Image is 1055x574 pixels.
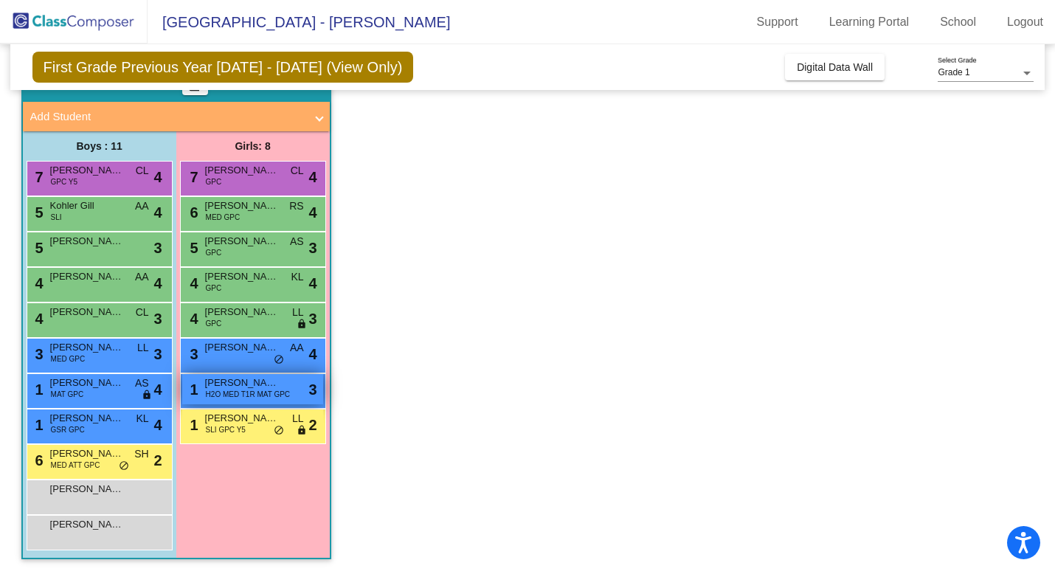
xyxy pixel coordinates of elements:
[153,166,162,188] span: 4
[995,10,1055,34] a: Logout
[291,163,304,179] span: CL
[51,389,84,400] span: MAT GPC
[153,237,162,259] span: 3
[134,446,148,462] span: SH
[797,61,873,73] span: Digital Data Wall
[136,411,148,426] span: KL
[206,247,222,258] span: GPC
[308,378,316,401] span: 3
[187,346,198,362] span: 3
[148,10,450,34] span: [GEOGRAPHIC_DATA] - [PERSON_NAME]
[51,424,85,435] span: GSR GPC
[290,234,304,249] span: AS
[32,275,44,291] span: 4
[153,414,162,436] span: 4
[50,376,124,390] span: [PERSON_NAME]
[206,389,290,400] span: H2O MED T1R MAT GPC
[308,166,316,188] span: 4
[153,308,162,330] span: 3
[292,411,304,426] span: LL
[308,343,316,365] span: 4
[205,269,279,284] span: [PERSON_NAME]
[50,269,124,284] span: [PERSON_NAME]
[205,411,279,426] span: [PERSON_NAME]
[137,340,149,356] span: LL
[32,204,44,221] span: 5
[274,425,284,437] span: do_not_disturb_alt
[50,163,124,178] span: [PERSON_NAME] [PERSON_NAME]
[206,318,222,329] span: GPC
[50,340,124,355] span: [PERSON_NAME] [PERSON_NAME]
[292,305,304,320] span: LL
[308,201,316,224] span: 4
[176,131,330,161] div: Girls: 8
[153,201,162,224] span: 4
[32,169,44,185] span: 7
[187,417,198,433] span: 1
[938,67,969,77] span: Grade 1
[206,212,241,223] span: MED GPC
[135,198,149,214] span: AA
[136,305,149,320] span: CL
[745,10,810,34] a: Support
[32,417,44,433] span: 1
[142,390,152,401] span: lock
[205,234,279,249] span: [PERSON_NAME]
[206,424,246,435] span: SLI GPC Y5
[297,319,307,331] span: lock
[153,272,162,294] span: 4
[187,275,198,291] span: 4
[32,381,44,398] span: 1
[206,176,222,187] span: GPC
[32,52,414,83] span: First Grade Previous Year [DATE] - [DATE] (View Only)
[289,198,303,214] span: RS
[308,308,316,330] span: 3
[928,10,988,34] a: School
[50,198,124,213] span: Kohler Gill
[51,460,100,471] span: MED ATT GPC
[308,414,316,436] span: 2
[187,311,198,327] span: 4
[187,240,198,256] span: 5
[153,449,162,471] span: 2
[187,169,198,185] span: 7
[205,198,279,213] span: [PERSON_NAME]
[51,212,62,223] span: SLI
[50,305,124,319] span: [PERSON_NAME]
[187,381,198,398] span: 1
[205,340,279,355] span: [PERSON_NAME]
[23,131,176,161] div: Boys : 11
[308,272,316,294] span: 4
[50,446,124,461] span: [PERSON_NAME]
[136,163,149,179] span: CL
[32,311,44,327] span: 4
[23,102,330,131] mat-expansion-panel-header: Add Student
[30,108,305,125] mat-panel-title: Add Student
[153,378,162,401] span: 4
[206,283,222,294] span: GPC
[205,305,279,319] span: [PERSON_NAME]
[785,54,885,80] button: Digital Data Wall
[50,234,124,249] span: [PERSON_NAME]
[205,163,279,178] span: [PERSON_NAME]
[32,240,44,256] span: 5
[290,340,304,356] span: AA
[50,411,124,426] span: [PERSON_NAME]
[308,237,316,259] span: 3
[50,482,124,497] span: [PERSON_NAME]
[51,176,78,187] span: GPC Y5
[32,346,44,362] span: 3
[135,376,149,391] span: AS
[187,204,198,221] span: 6
[32,452,44,468] span: 6
[274,354,284,366] span: do_not_disturb_alt
[297,425,307,437] span: lock
[119,460,129,472] span: do_not_disturb_alt
[153,343,162,365] span: 3
[50,517,124,532] span: [PERSON_NAME]
[182,73,208,95] button: Print Students Details
[51,353,86,364] span: MED GPC
[135,269,149,285] span: AA
[205,376,279,390] span: [PERSON_NAME]
[291,269,303,285] span: KL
